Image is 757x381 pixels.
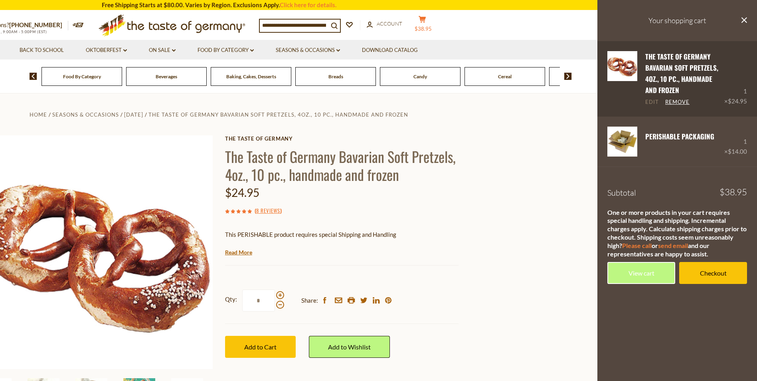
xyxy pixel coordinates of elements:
[226,73,276,79] a: Baking, Cakes, Desserts
[301,296,318,306] span: Share:
[156,73,177,79] a: Beverages
[728,97,747,105] span: $24.95
[198,46,254,55] a: Food By Category
[276,46,340,55] a: Seasons & Occasions
[124,111,143,118] a: [DATE]
[367,20,402,28] a: Account
[498,73,512,79] a: Cereal
[645,131,714,141] a: PERISHABLE Packaging
[280,1,336,8] a: Click here for details.
[225,135,459,142] a: The Taste of Germany
[679,262,747,284] a: Checkout
[607,208,747,258] div: One or more products in your cart requires special handling and shipping. Incremental charges app...
[244,343,277,351] span: Add to Cart
[20,46,64,55] a: Back to School
[149,46,176,55] a: On Sale
[225,336,296,358] button: Add to Cart
[225,186,259,199] span: $24.95
[225,230,459,240] p: This PERISHABLE product requires special Shipping and Handling
[607,51,637,81] img: The Taste of Germany Bavarian Soft Pretzels, 4oz., 10 pc., handmade and frozen
[658,242,688,249] a: send email
[30,111,47,118] a: Home
[225,248,252,256] a: Read More
[52,111,119,118] a: Seasons & Occasions
[362,46,418,55] a: Download Catalog
[413,73,427,79] a: Candy
[607,51,637,107] a: The Taste of Germany Bavarian Soft Pretzels, 4oz., 10 pc., handmade and frozen
[30,73,37,80] img: previous arrow
[415,26,432,32] span: $38.95
[377,20,402,27] span: Account
[564,73,572,80] img: next arrow
[86,46,127,55] a: Oktoberfest
[622,242,652,249] a: Please call
[724,127,747,157] div: 1 ×
[607,262,675,284] a: View cart
[148,111,408,118] a: The Taste of Germany Bavarian Soft Pretzels, 4oz., 10 pc., handmade and frozen
[9,21,62,28] a: [PHONE_NUMBER]
[607,127,637,157] img: PERISHABLE Packaging
[255,206,282,214] span: ( )
[63,73,101,79] a: Food By Category
[411,16,435,36] button: $38.95
[724,51,747,107] div: 1 ×
[256,206,280,215] a: 8 Reviews
[233,246,459,256] li: We will ship this product in heat-protective packaging and ice.
[328,73,343,79] a: Breads
[309,336,390,358] a: Add to Wishlist
[728,148,747,155] span: $14.00
[645,52,718,95] a: The Taste of Germany Bavarian Soft Pretzels, 4oz., 10 pc., handmade and frozen
[645,99,659,106] a: Edit
[665,99,690,106] a: Remove
[719,188,747,196] span: $38.95
[607,188,636,198] span: Subtotal
[225,147,459,183] h1: The Taste of Germany Bavarian Soft Pretzels, 4oz., 10 pc., handmade and frozen
[242,290,275,312] input: Qty:
[225,294,237,304] strong: Qty:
